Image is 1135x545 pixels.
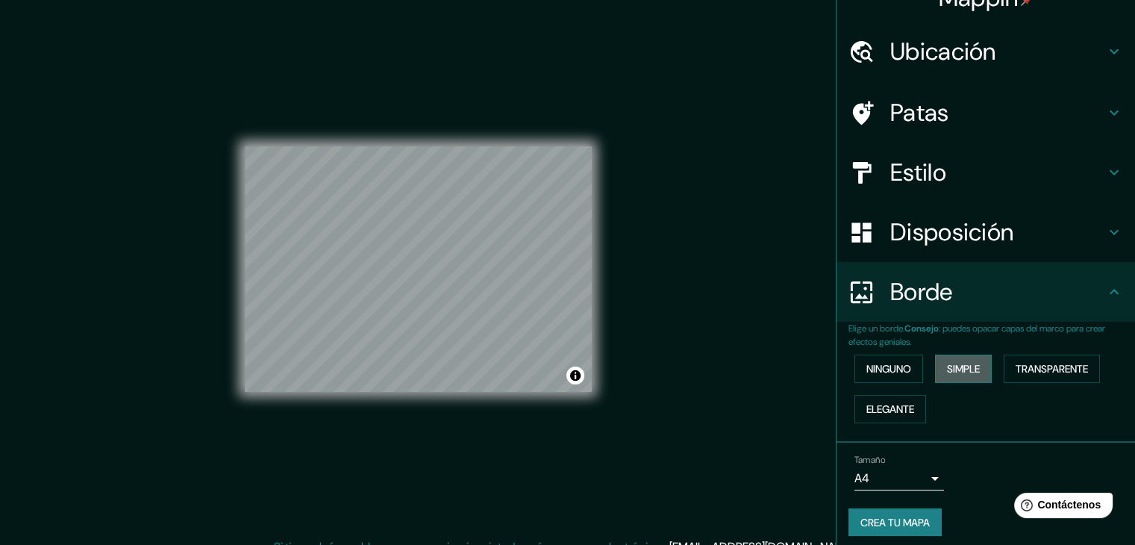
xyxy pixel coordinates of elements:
[848,323,904,334] font: Elige un borde.
[848,508,942,537] button: Crea tu mapa
[837,143,1135,202] div: Estilo
[890,36,996,67] font: Ubicación
[866,362,911,376] font: Ninguno
[854,467,944,490] div: A4
[1004,355,1100,383] button: Transparente
[566,367,584,384] button: Activar o desactivar atribución
[890,217,1013,248] font: Disposición
[890,157,946,188] font: Estilo
[848,323,1105,348] font: : puedes opacar capas del marco para crear efectos geniales.
[935,355,992,383] button: Simple
[860,516,930,529] font: Crea tu mapa
[904,323,939,334] font: Consejo
[947,362,980,376] font: Simple
[837,262,1135,322] div: Borde
[245,146,592,392] canvas: Mapa
[1016,362,1088,376] font: Transparente
[854,454,885,466] font: Tamaño
[837,22,1135,81] div: Ubicación
[837,83,1135,143] div: Patas
[837,202,1135,262] div: Disposición
[854,470,869,486] font: A4
[854,395,926,423] button: Elegante
[854,355,923,383] button: Ninguno
[890,276,953,308] font: Borde
[1002,487,1119,529] iframe: Lanzador de widgets de ayuda
[890,97,949,128] font: Patas
[866,402,914,416] font: Elegante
